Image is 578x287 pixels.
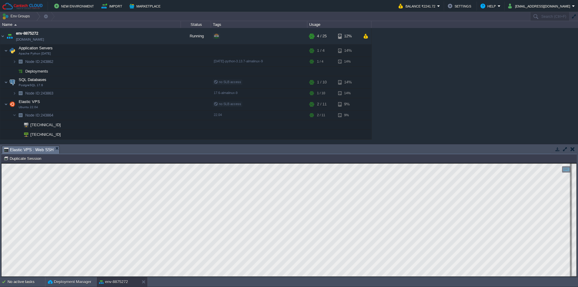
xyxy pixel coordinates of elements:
div: Running [181,28,211,44]
img: AMDAwAAAACH5BAEAAAAALAAAAAABAAEAAAICRAEAOw== [16,120,20,129]
button: Env Groups [2,12,32,20]
div: 12% [338,28,358,44]
button: New Environment [54,2,96,10]
a: Deployments [25,69,49,74]
img: AMDAwAAAACH5BAEAAAAALAAAAAABAAEAAAICRAEAOw== [5,28,14,44]
span: 243862 [25,59,54,64]
img: AMDAwAAAACH5BAEAAAAALAAAAAABAAEAAAICRAEAOw== [16,111,25,120]
img: AMDAwAAAACH5BAEAAAAALAAAAAABAAEAAAICRAEAOw== [4,45,8,57]
div: Name [1,21,181,28]
img: AMDAwAAAACH5BAEAAAAALAAAAAABAAEAAAICRAEAOw== [0,28,5,44]
div: 1 / 4 [317,45,325,57]
button: env-8875272 [99,279,128,285]
button: Deployment Manager [48,279,91,285]
a: [TECHNICAL_ID] [30,132,62,137]
a: Node ID:243864 [25,113,54,118]
span: Application Servers [18,45,54,51]
img: AMDAwAAAACH5BAEAAAAALAAAAAABAAEAAAICRAEAOw== [13,67,16,76]
span: [TECHNICAL_ID] [30,130,62,139]
a: env-8875272 [16,30,38,36]
div: No active tasks [8,277,45,287]
div: Tags [211,21,307,28]
div: Usage [308,21,371,28]
div: 9% [338,111,358,120]
span: no SLB access [214,80,241,84]
button: Settings [448,2,473,10]
button: Duplicate Session [4,156,43,161]
a: [DOMAIN_NAME] [16,36,44,42]
span: Ubuntu 22.04 [19,105,38,109]
span: 243864 [25,113,54,118]
span: 17.6-almalinux-9 [214,91,238,95]
div: 14% [338,45,358,57]
img: AMDAwAAAACH5BAEAAAAALAAAAAABAAEAAAICRAEAOw== [16,89,25,98]
button: Balance ₹2241.72 [399,2,437,10]
button: Help [480,2,498,10]
img: AMDAwAAAACH5BAEAAAAALAAAAAABAAEAAAICRAEAOw== [16,130,20,139]
img: AMDAwAAAACH5BAEAAAAALAAAAAABAAEAAAICRAEAOw== [13,89,16,98]
img: AMDAwAAAACH5BAEAAAAALAAAAAABAAEAAAICRAEAOw== [13,111,16,120]
img: AMDAwAAAACH5BAEAAAAALAAAAAABAAEAAAICRAEAOw== [14,24,17,26]
div: 4 / 25 [317,28,327,44]
a: SQL DatabasesPostgreSQL 17.6 [18,77,47,82]
a: Node ID:243862 [25,59,54,64]
img: AMDAwAAAACH5BAEAAAAALAAAAAABAAEAAAICRAEAOw== [8,45,17,57]
img: AMDAwAAAACH5BAEAAAAALAAAAAABAAEAAAICRAEAOw== [13,57,16,66]
a: [TECHNICAL_ID] [30,123,62,127]
img: AMDAwAAAACH5BAEAAAAALAAAAAABAAEAAAICRAEAOw== [16,67,25,76]
div: 9% [338,98,358,110]
span: [DATE]-python-3.13.7-almalinux-9 [214,59,263,63]
div: 1 / 4 [317,57,323,66]
img: Cantech Cloud [2,2,43,10]
span: no SLB access [214,102,241,106]
div: 14% [338,76,358,88]
span: Elastic VPS : Web SSH [4,146,54,154]
button: Marketplace [129,2,162,10]
img: AMDAwAAAACH5BAEAAAAALAAAAAABAAEAAAICRAEAOw== [20,130,28,139]
img: AMDAwAAAACH5BAEAAAAALAAAAAABAAEAAAICRAEAOw== [8,98,17,110]
a: Elastic VPSUbuntu 22.04 [18,99,41,104]
span: Apache Python [DATE] [19,52,51,55]
img: AMDAwAAAACH5BAEAAAAALAAAAAABAAEAAAICRAEAOw== [20,120,28,129]
div: 14% [338,57,358,66]
button: [EMAIL_ADDRESS][DOMAIN_NAME] [508,2,572,10]
img: AMDAwAAAACH5BAEAAAAALAAAAAABAAEAAAICRAEAOw== [8,76,17,88]
img: AMDAwAAAACH5BAEAAAAALAAAAAABAAEAAAICRAEAOw== [16,57,25,66]
img: AMDAwAAAACH5BAEAAAAALAAAAAABAAEAAAICRAEAOw== [4,98,8,110]
span: [TECHNICAL_ID] [30,120,62,129]
button: Import [101,2,124,10]
div: Status [181,21,211,28]
span: 22.04 [214,113,222,117]
span: Node ID: [25,91,41,95]
span: SQL Databases [18,77,47,82]
span: PostgreSQL 17.6 [19,83,43,87]
div: 14% [338,89,358,98]
span: Elastic VPS [18,99,41,104]
img: AMDAwAAAACH5BAEAAAAALAAAAAABAAEAAAICRAEAOw== [4,76,8,88]
span: 243863 [25,91,54,96]
span: Node ID: [25,113,41,117]
div: 2 / 11 [317,98,327,110]
a: Application ServersApache Python [DATE] [18,46,54,50]
span: Node ID: [25,59,41,64]
div: 1 / 10 [317,76,327,88]
div: 1 / 10 [317,89,325,98]
div: 2 / 11 [317,111,325,120]
a: Node ID:243863 [25,91,54,96]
